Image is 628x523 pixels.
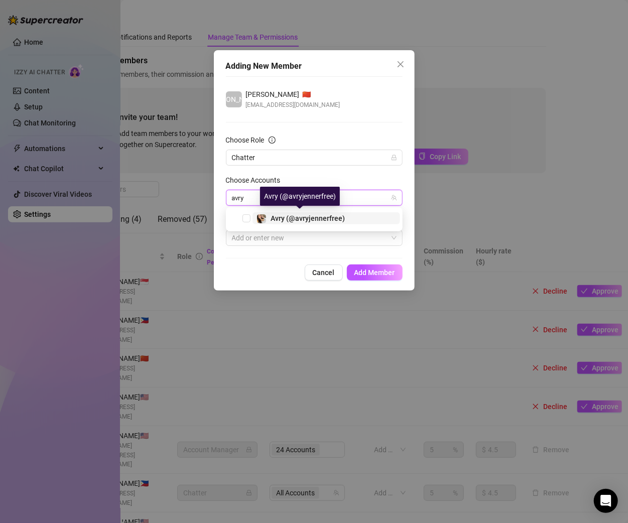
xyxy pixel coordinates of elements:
[305,265,343,281] button: Cancel
[269,137,276,144] span: info-circle
[393,56,409,72] button: Close
[246,89,340,100] div: 🇨🇳
[391,155,397,161] span: lock
[347,265,403,281] button: Add Member
[391,195,397,201] span: team
[393,60,409,68] span: Close
[226,135,265,146] div: Choose Role
[397,60,405,68] span: close
[313,269,335,277] span: Cancel
[354,269,395,277] span: Add Member
[246,89,300,100] span: [PERSON_NAME]
[260,187,340,206] div: Avry (@avryjennerfree)
[226,60,403,72] div: Adding New Member
[226,175,287,186] label: Choose Accounts
[242,214,250,222] span: Select tree node
[271,214,345,222] span: Avry (@avryjennerfree)
[207,94,261,105] span: [PERSON_NAME]
[232,150,397,165] span: Chatter
[246,100,340,110] span: [EMAIL_ADDRESS][DOMAIN_NAME]
[594,489,618,513] div: Open Intercom Messenger
[257,214,266,223] img: Avry (@avryjennerfree)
